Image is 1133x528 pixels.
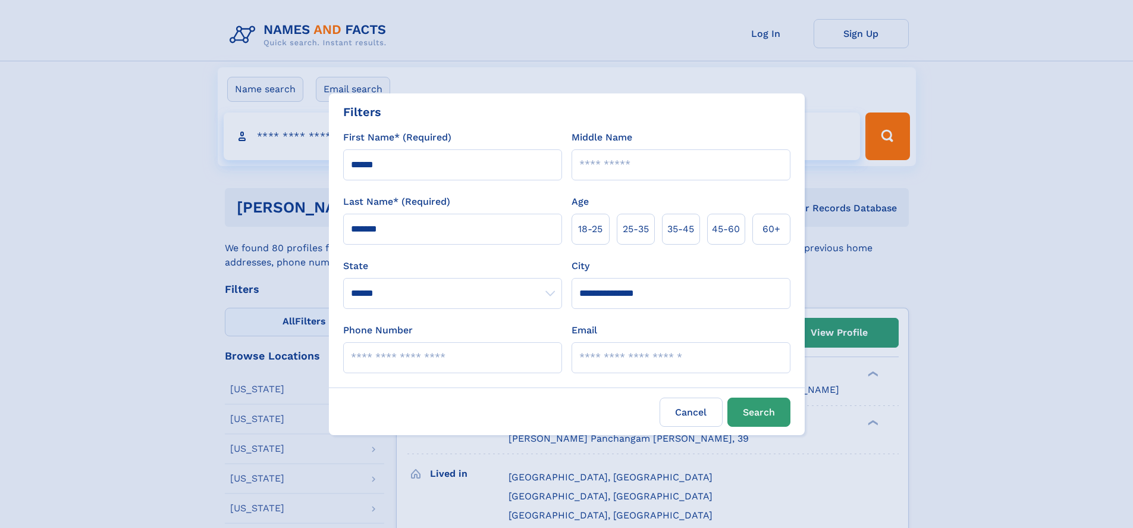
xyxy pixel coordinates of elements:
label: State [343,259,562,273]
span: 25‑35 [623,222,649,236]
label: Cancel [660,398,723,427]
button: Search [727,398,790,427]
span: 45‑60 [712,222,740,236]
label: Last Name* (Required) [343,195,450,209]
label: Middle Name [572,130,632,145]
label: City [572,259,589,273]
span: 18‑25 [578,222,602,236]
span: 35‑45 [667,222,694,236]
div: Filters [343,103,381,121]
label: Age [572,195,589,209]
label: First Name* (Required) [343,130,451,145]
label: Email [572,323,597,338]
span: 60+ [762,222,780,236]
label: Phone Number [343,323,413,338]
